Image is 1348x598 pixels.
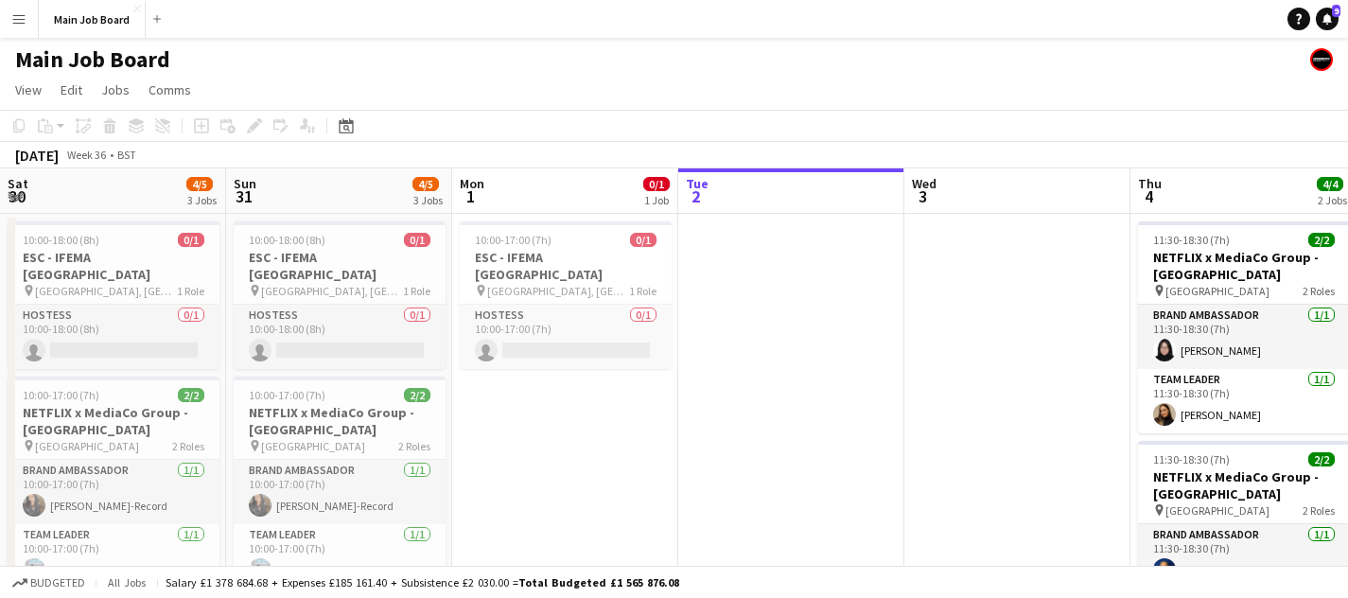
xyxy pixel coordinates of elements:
app-card-role: Brand Ambassador1/110:00-17:00 (7h)[PERSON_NAME]-Record [234,460,446,524]
span: 3 [909,185,937,207]
span: Wed [912,175,937,192]
span: 2 Roles [172,439,204,453]
span: Sat [8,175,28,192]
a: Comms [141,78,199,102]
span: Sun [234,175,256,192]
span: 1 Role [177,284,204,298]
app-card-role: Team Leader1/110:00-17:00 (7h)[PERSON_NAME] [234,524,446,589]
a: Jobs [94,78,137,102]
span: 0/1 [404,233,430,247]
app-user-avatar: experience staff [1310,48,1333,71]
div: 3 Jobs [187,193,217,207]
span: 10:00-18:00 (8h) [23,233,99,247]
span: Week 36 [62,148,110,162]
span: Budgeted [30,576,85,589]
span: View [15,81,42,98]
span: 10:00-17:00 (7h) [249,388,325,402]
span: 4 [1135,185,1162,207]
span: [GEOGRAPHIC_DATA] [1165,503,1269,518]
span: 0/1 [630,233,656,247]
span: [GEOGRAPHIC_DATA] [35,439,139,453]
span: Jobs [101,81,130,98]
span: 4/5 [186,177,213,191]
h3: ESC - IFEMA [GEOGRAPHIC_DATA] [234,249,446,283]
div: [DATE] [15,146,59,165]
span: 2/2 [404,388,430,402]
h3: NETFLIX x MediaCo Group - [GEOGRAPHIC_DATA] [234,404,446,438]
app-job-card: 10:00-18:00 (8h)0/1ESC - IFEMA [GEOGRAPHIC_DATA] [GEOGRAPHIC_DATA], [GEOGRAPHIC_DATA]1 RoleHostes... [8,221,219,369]
span: 10:00-18:00 (8h) [249,233,325,247]
div: Salary £1 378 684.68 + Expenses £185 161.40 + Subsistence £2 030.00 = [166,575,679,589]
app-card-role: Brand Ambassador1/110:00-17:00 (7h)[PERSON_NAME]-Record [8,460,219,524]
span: 1 Role [403,284,430,298]
span: 2 Roles [1303,503,1335,518]
div: 1 Job [644,193,669,207]
span: [GEOGRAPHIC_DATA] [261,439,365,453]
span: Thu [1138,175,1162,192]
a: 9 [1316,8,1339,30]
span: Comms [149,81,191,98]
span: 31 [231,185,256,207]
app-card-role: Hostess0/110:00-18:00 (8h) [8,305,219,369]
h3: NETFLIX x MediaCo Group - [GEOGRAPHIC_DATA] [8,404,219,438]
span: 2 Roles [398,439,430,453]
span: 9 [1332,5,1340,17]
h1: Main Job Board [15,45,170,74]
app-job-card: 10:00-18:00 (8h)0/1ESC - IFEMA [GEOGRAPHIC_DATA] [GEOGRAPHIC_DATA], [GEOGRAPHIC_DATA]1 RoleHostes... [234,221,446,369]
span: 1 [457,185,484,207]
h3: ESC - IFEMA [GEOGRAPHIC_DATA] [8,249,219,283]
h3: ESC - IFEMA [GEOGRAPHIC_DATA] [460,249,672,283]
span: 10:00-17:00 (7h) [23,388,99,402]
span: [GEOGRAPHIC_DATA], [GEOGRAPHIC_DATA] [35,284,177,298]
span: 0/1 [643,177,670,191]
a: Edit [53,78,90,102]
span: 30 [5,185,28,207]
span: [GEOGRAPHIC_DATA] [1165,284,1269,298]
span: 11:30-18:30 (7h) [1153,452,1230,466]
span: 4/5 [412,177,439,191]
app-job-card: 10:00-17:00 (7h)2/2NETFLIX x MediaCo Group - [GEOGRAPHIC_DATA] [GEOGRAPHIC_DATA]2 RolesBrand Amba... [8,377,219,589]
button: Budgeted [9,572,88,593]
span: [GEOGRAPHIC_DATA], [GEOGRAPHIC_DATA] [261,284,403,298]
span: 0/1 [178,233,204,247]
button: Main Job Board [39,1,146,38]
span: 2/2 [1308,452,1335,466]
app-job-card: 10:00-17:00 (7h)2/2NETFLIX x MediaCo Group - [GEOGRAPHIC_DATA] [GEOGRAPHIC_DATA]2 RolesBrand Amba... [234,377,446,589]
span: 2/2 [1308,233,1335,247]
span: Tue [686,175,709,192]
span: Total Budgeted £1 565 876.08 [518,575,679,589]
a: View [8,78,49,102]
span: All jobs [104,575,149,589]
span: Edit [61,81,82,98]
span: 2 [683,185,709,207]
span: 10:00-17:00 (7h) [475,233,551,247]
app-card-role: Team Leader1/110:00-17:00 (7h)[PERSON_NAME] [8,524,219,589]
div: BST [117,148,136,162]
span: 1 Role [629,284,656,298]
app-job-card: 10:00-17:00 (7h)0/1ESC - IFEMA [GEOGRAPHIC_DATA] [GEOGRAPHIC_DATA], [GEOGRAPHIC_DATA]1 RoleHostes... [460,221,672,369]
span: [GEOGRAPHIC_DATA], [GEOGRAPHIC_DATA] [487,284,629,298]
span: Mon [460,175,484,192]
span: 11:30-18:30 (7h) [1153,233,1230,247]
app-card-role: Hostess0/110:00-18:00 (8h) [234,305,446,369]
div: 2 Jobs [1318,193,1347,207]
span: 2/2 [178,388,204,402]
span: 2 Roles [1303,284,1335,298]
app-card-role: Hostess0/110:00-17:00 (7h) [460,305,672,369]
span: 4/4 [1317,177,1343,191]
div: 3 Jobs [413,193,443,207]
